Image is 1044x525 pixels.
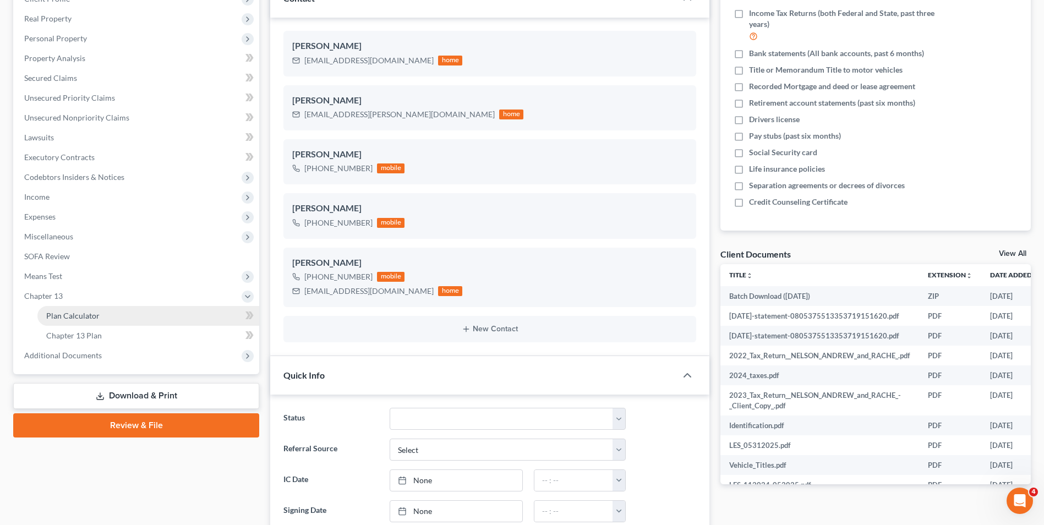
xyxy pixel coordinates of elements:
[720,365,919,385] td: 2024_taxes.pdf
[304,163,373,174] div: [PHONE_NUMBER]
[15,247,259,266] a: SOFA Review
[1007,488,1033,514] iframe: Intercom live chat
[292,40,687,53] div: [PERSON_NAME]
[15,48,259,68] a: Property Analysis
[749,81,915,92] span: Recorded Mortgage and deed or lease agreement
[919,286,981,306] td: ZIP
[919,365,981,385] td: PDF
[749,130,841,141] span: Pay stubs (past six months)
[999,250,1026,258] a: View All
[24,271,62,281] span: Means Test
[15,147,259,167] a: Executory Contracts
[720,475,919,495] td: LES_112024-052025.pdf
[24,351,102,360] span: Additional Documents
[720,286,919,306] td: Batch Download ([DATE])
[304,109,495,120] div: [EMAIL_ADDRESS][PERSON_NAME][DOMAIN_NAME]
[13,383,259,409] a: Download & Print
[278,500,384,522] label: Signing Date
[15,88,259,108] a: Unsecured Priority Claims
[37,306,259,326] a: Plan Calculator
[919,455,981,475] td: PDF
[720,385,919,415] td: 2023_Tax_Return__NELSON_ANDREW_and_RACHE_-_Client_Copy_.pdf
[278,408,384,430] label: Status
[1029,488,1038,496] span: 4
[749,97,915,108] span: Retirement account statements (past six months)
[24,133,54,142] span: Lawsuits
[729,271,753,279] a: Titleunfold_more
[720,326,919,346] td: [DATE]-statement-0805375513353719151620.pdf
[438,286,462,296] div: home
[534,470,613,491] input: -- : --
[499,110,523,119] div: home
[390,470,522,491] a: None
[292,325,687,333] button: New Contact
[24,14,72,23] span: Real Property
[24,34,87,43] span: Personal Property
[928,271,972,279] a: Extensionunfold_more
[746,272,753,279] i: unfold_more
[24,113,129,122] span: Unsecured Nonpriority Claims
[15,68,259,88] a: Secured Claims
[278,439,384,461] label: Referral Source
[749,64,903,75] span: Title or Memorandum Title to motor vehicles
[24,152,95,162] span: Executory Contracts
[720,415,919,435] td: Identification.pdf
[438,56,462,65] div: home
[24,291,63,300] span: Chapter 13
[534,501,613,522] input: -- : --
[13,413,259,437] a: Review & File
[15,128,259,147] a: Lawsuits
[919,306,981,326] td: PDF
[304,271,373,282] div: [PHONE_NUMBER]
[24,192,50,201] span: Income
[292,202,687,215] div: [PERSON_NAME]
[37,326,259,346] a: Chapter 13 Plan
[292,148,687,161] div: [PERSON_NAME]
[720,455,919,475] td: Vehicle_Titles.pdf
[919,415,981,435] td: PDF
[304,55,434,66] div: [EMAIL_ADDRESS][DOMAIN_NAME]
[749,114,800,125] span: Drivers license
[304,217,373,228] div: [PHONE_NUMBER]
[15,108,259,128] a: Unsecured Nonpriority Claims
[24,73,77,83] span: Secured Claims
[24,251,70,261] span: SOFA Review
[749,180,905,191] span: Separation agreements or decrees of divorces
[720,306,919,326] td: [DATE]-statement-0805375513353719151620.pdf
[966,272,972,279] i: unfold_more
[919,385,981,415] td: PDF
[749,163,825,174] span: Life insurance policies
[749,48,924,59] span: Bank statements (All bank accounts, past 6 months)
[919,346,981,365] td: PDF
[919,326,981,346] td: PDF
[278,469,384,491] label: IC Date
[377,272,405,282] div: mobile
[292,256,687,270] div: [PERSON_NAME]
[720,248,791,260] div: Client Documents
[749,147,817,158] span: Social Security card
[377,218,405,228] div: mobile
[24,53,85,63] span: Property Analysis
[990,271,1040,279] a: Date Added expand_more
[749,8,944,30] span: Income Tax Returns (both Federal and State, past three years)
[283,370,325,380] span: Quick Info
[24,232,73,241] span: Miscellaneous
[749,196,848,207] span: Credit Counseling Certificate
[720,346,919,365] td: 2022_Tax_Return__NELSON_ANDREW_and_RACHE_.pdf
[304,286,434,297] div: [EMAIL_ADDRESS][DOMAIN_NAME]
[292,94,687,107] div: [PERSON_NAME]
[24,212,56,221] span: Expenses
[24,172,124,182] span: Codebtors Insiders & Notices
[390,501,522,522] a: None
[919,475,981,495] td: PDF
[377,163,405,173] div: mobile
[46,331,102,340] span: Chapter 13 Plan
[919,435,981,455] td: PDF
[720,435,919,455] td: LES_05312025.pdf
[46,311,100,320] span: Plan Calculator
[24,93,115,102] span: Unsecured Priority Claims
